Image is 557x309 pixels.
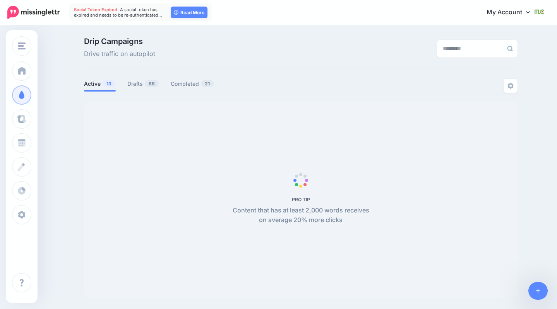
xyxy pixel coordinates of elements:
[479,3,545,22] a: My Account
[84,49,155,59] span: Drive traffic on autopilot
[74,7,162,18] span: A social token has expired and needs to be re-authenticated…
[84,37,155,45] span: Drip Campaigns
[127,79,159,88] a: Drafts66
[18,42,26,49] img: menu.png
[171,7,207,18] a: Read More
[103,80,115,87] span: 13
[84,79,116,88] a: Active13
[74,7,119,12] span: Social Token Expired.
[171,79,214,88] a: Completed21
[507,46,513,51] img: search-grey-6.png
[507,83,514,89] img: settings-grey.png
[228,197,374,202] h5: PRO TIP
[228,205,374,226] p: Content that has at least 2,000 words receives on average 20% more clicks
[7,6,60,19] img: Missinglettr
[145,80,159,87] span: 66
[201,80,214,87] span: 21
